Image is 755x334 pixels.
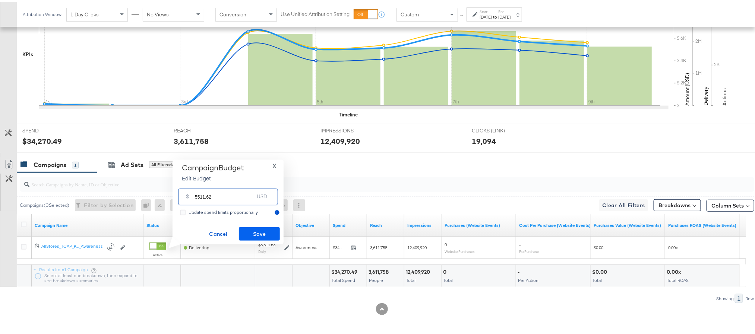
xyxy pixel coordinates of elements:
[443,267,449,274] div: 0
[201,228,236,237] span: Cancel
[445,240,447,245] span: 0
[189,243,209,248] span: Delivering
[443,276,453,281] span: Total
[281,9,351,16] label: Use Unified Attribution Setting:
[702,85,709,104] text: Delivery
[667,267,683,274] div: 0.00x
[332,276,355,281] span: Total Spend
[339,109,358,116] div: Timeline
[198,225,239,239] button: Cancel
[149,160,189,166] div: All Filtered Ad Sets
[518,276,538,281] span: Per Action
[599,197,648,209] button: Clear All Filters
[273,159,277,169] span: X
[370,221,401,227] a: The number of people your ad was served to.
[445,247,475,252] sub: Website Purchases
[592,267,609,274] div: $0.00
[182,173,244,180] p: Edit Budget
[141,197,155,209] div: 0
[22,49,33,56] div: KPIs
[149,251,166,256] label: Active
[593,276,602,281] span: Total
[296,221,327,227] a: Your campaign's objective.
[707,198,754,210] button: Column Sets
[258,240,275,246] div: $5,511.63
[498,12,511,18] div: [DATE]
[183,190,192,203] div: $
[182,161,244,170] div: Campaign Budget
[602,199,645,208] span: Clear All Filters
[594,221,662,227] a: The total value of the purchase actions tracked by your Custom Audience pixel on your website aft...
[407,221,439,227] a: The number of times your ad was served. On mobile apps an ad is counted as served the first time ...
[492,12,498,18] strong: to
[745,294,754,299] div: Row
[239,225,280,239] button: Save
[320,125,376,132] span: IMPRESSIONS
[41,241,103,247] div: AllStores_TCAP_K..._Awareness
[34,159,66,167] div: Campaigns
[684,71,691,104] text: Amount (USD)
[270,161,280,167] button: X
[331,267,360,274] div: $34,270.49
[174,134,209,145] div: 3,611,758
[146,221,178,227] a: Shows the current state of your Ad Campaign.
[333,221,364,227] a: The total amount spent to date.
[406,276,416,281] span: Total
[406,267,432,274] div: 12,409,920
[189,208,258,213] span: Update spend limits proportionally
[22,134,62,145] div: $34,270.49
[721,86,728,104] text: Actions
[20,200,69,207] div: Campaigns ( 0 Selected)
[480,12,492,18] div: [DATE]
[320,134,360,145] div: 12,409,920
[472,125,528,132] span: CLICKS (LINK)
[459,13,466,15] span: ↑
[72,160,79,167] div: 1
[333,243,348,248] span: $34,270.49
[594,243,603,248] span: $0.00
[41,241,103,250] a: AllStores_TCAP_K..._Awareness
[472,134,496,145] div: 19,094
[370,243,387,248] span: 3,611,758
[22,10,63,15] div: Attribution Window:
[254,190,270,203] div: USD
[480,7,492,12] label: Start:
[369,267,391,274] div: 3,611,758
[519,221,591,227] a: The average cost for each purchase tracked by your Custom Audience pixel on your website after pe...
[518,267,522,274] div: -
[242,228,277,237] span: Save
[668,221,737,227] a: The total value of the purchase actions divided by spend tracked by your Custom Audience pixel on...
[369,276,383,281] span: People
[70,9,99,16] span: 1 Day Clicks
[22,125,78,132] span: SPEND
[35,221,140,227] a: Your campaign name.
[174,125,230,132] span: REACH
[296,243,318,248] span: Awareness
[401,9,419,16] span: Custom
[654,197,701,209] button: Breakdowns
[519,240,521,245] span: -
[735,292,743,301] div: 1
[668,243,678,248] span: 0.00x
[147,9,169,16] span: No Views
[716,294,735,299] div: Showing:
[498,7,511,12] label: End:
[29,172,686,187] input: Search Campaigns by Name, ID or Objective
[258,247,266,252] sub: Daily
[121,159,143,167] div: Ad Sets
[667,276,689,281] span: Total ROAS
[407,243,427,248] span: 12,409,920
[445,221,513,227] a: The number of times a purchase was made tracked by your Custom Audience pixel on your website aft...
[219,9,246,16] span: Conversion
[519,247,539,252] sub: Per Purchase
[195,184,254,200] input: Enter your budget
